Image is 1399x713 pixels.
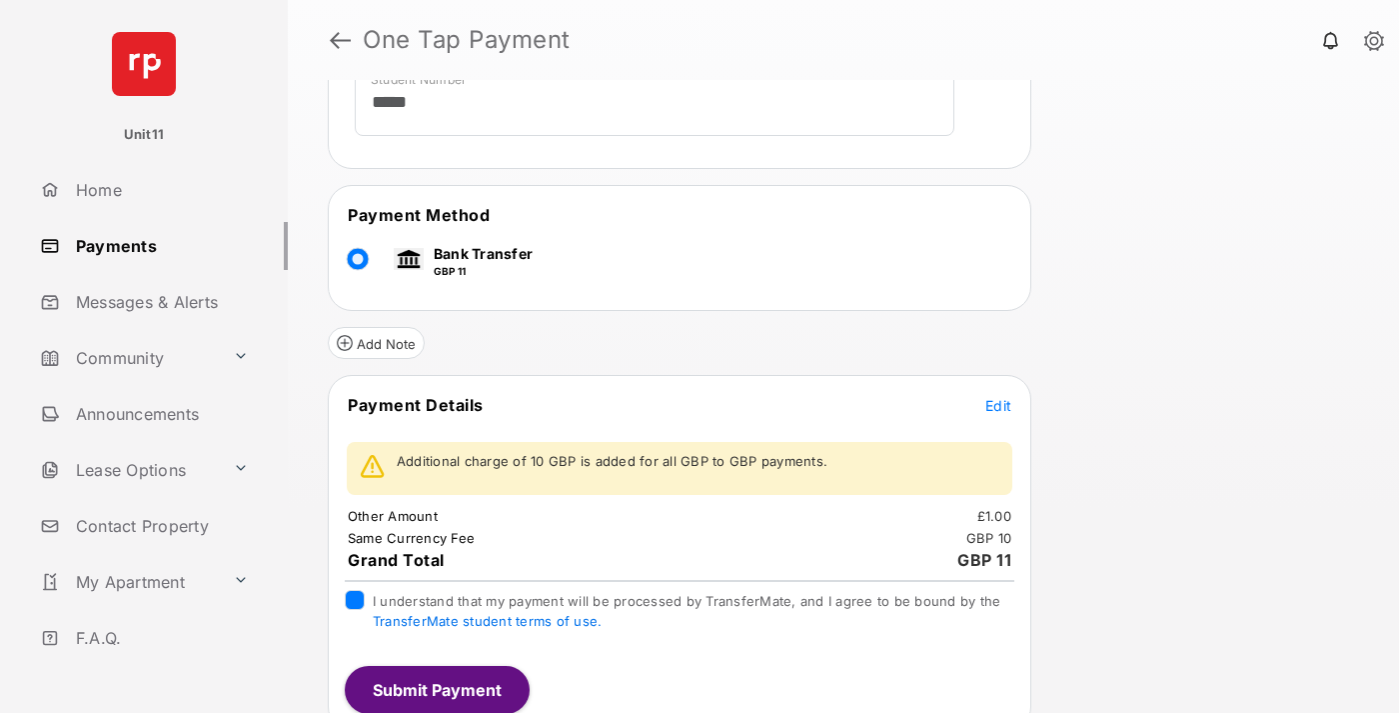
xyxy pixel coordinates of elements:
a: Announcements [32,390,288,438]
span: Payment Method [348,205,490,225]
td: £1.00 [976,507,1012,525]
a: My Apartment [32,558,225,606]
td: Other Amount [347,507,439,525]
button: Add Note [328,327,425,359]
p: Additional charge of 10 GBP is added for all GBP to GBP payments. [397,452,827,472]
button: Edit [985,395,1011,415]
p: Unit11 [124,125,165,145]
a: TransferMate student terms of use. [373,613,602,629]
a: Home [32,166,288,214]
a: Community [32,334,225,382]
a: F.A.Q. [32,614,288,662]
td: Same Currency Fee [347,529,476,547]
a: Contact Property [32,502,288,550]
p: GBP 11 [434,264,533,279]
p: Bank Transfer [434,243,533,264]
strong: One Tap Payment [363,28,571,52]
a: Lease Options [32,446,225,494]
span: Edit [985,397,1011,414]
span: GBP 11 [957,550,1011,570]
span: Payment Details [348,395,484,415]
img: bank.png [394,248,424,270]
td: GBP 10 [965,529,1013,547]
span: I understand that my payment will be processed by TransferMate, and I agree to be bound by the [373,593,1000,629]
a: Messages & Alerts [32,278,288,326]
span: Grand Total [348,550,445,570]
img: svg+xml;base64,PHN2ZyB4bWxucz0iaHR0cDovL3d3dy53My5vcmcvMjAwMC9zdmciIHdpZHRoPSI2NCIgaGVpZ2h0PSI2NC... [112,32,176,96]
a: Payments [32,222,288,270]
